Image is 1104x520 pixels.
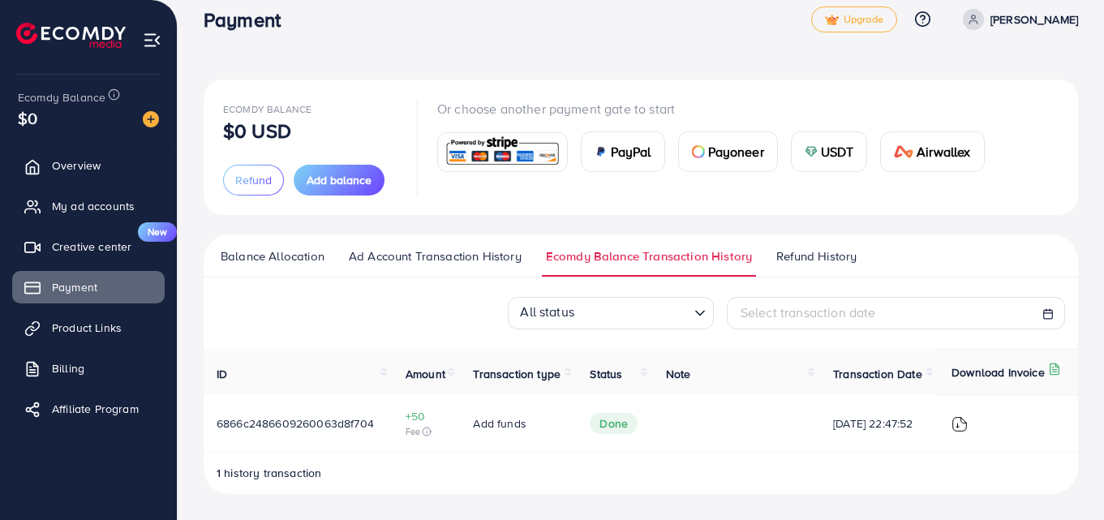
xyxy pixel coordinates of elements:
[825,14,883,26] span: Upgrade
[223,121,291,140] p: $0 USD
[952,416,968,432] img: ic-download-invoice.1f3c1b55.svg
[235,172,272,188] span: Refund
[52,198,135,214] span: My ad accounts
[12,190,165,222] a: My ad accounts
[581,131,665,172] a: cardPayPal
[12,393,165,425] a: Affiliate Program
[590,366,622,382] span: Status
[821,142,854,161] span: USDT
[579,299,688,325] input: Search for option
[294,165,384,196] button: Add balance
[678,131,778,172] a: cardPayoneer
[16,23,126,48] img: logo
[217,366,227,382] span: ID
[956,9,1078,30] a: [PERSON_NAME]
[546,247,752,265] span: Ecomdy Balance Transaction History
[805,145,818,158] img: card
[692,145,705,158] img: card
[204,8,294,32] h3: Payment
[741,303,876,321] span: Select transaction date
[349,247,522,265] span: Ad Account Transaction History
[143,111,159,127] img: image
[1035,447,1092,508] iframe: Chat
[508,297,714,329] div: Search for option
[437,99,998,118] p: Or choose another payment gate to start
[18,89,105,105] span: Ecomdy Balance
[833,415,926,432] span: [DATE] 22:47:52
[595,145,608,158] img: card
[517,299,578,325] span: All status
[406,425,448,438] span: Fee
[52,360,84,376] span: Billing
[443,135,562,170] img: card
[217,465,321,481] span: 1 history transaction
[791,131,868,172] a: cardUSDT
[52,401,139,417] span: Affiliate Program
[811,6,897,32] a: tickUpgrade
[894,145,913,158] img: card
[833,366,922,382] span: Transaction Date
[52,157,101,174] span: Overview
[437,132,568,172] a: card
[917,142,970,161] span: Airwallex
[880,131,984,172] a: cardAirwallex
[217,415,374,432] span: 6866c2486609260063d8f704
[12,230,165,263] a: Creative centerNew
[611,142,651,161] span: PayPal
[221,247,324,265] span: Balance Allocation
[776,247,857,265] span: Refund History
[12,271,165,303] a: Payment
[143,31,161,49] img: menu
[223,102,311,116] span: Ecomdy Balance
[473,415,526,432] span: Add funds
[138,222,177,242] span: New
[473,366,561,382] span: Transaction type
[18,106,37,130] span: $0
[52,239,131,255] span: Creative center
[52,279,97,295] span: Payment
[590,413,638,434] span: Done
[223,165,284,196] button: Refund
[990,10,1078,29] p: [PERSON_NAME]
[406,408,448,424] span: +50
[666,366,691,382] span: Note
[825,15,839,26] img: tick
[12,312,165,344] a: Product Links
[952,363,1045,382] p: Download Invoice
[406,366,445,382] span: Amount
[708,142,764,161] span: Payoneer
[12,149,165,182] a: Overview
[52,320,122,336] span: Product Links
[12,352,165,385] a: Billing
[307,172,372,188] span: Add balance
